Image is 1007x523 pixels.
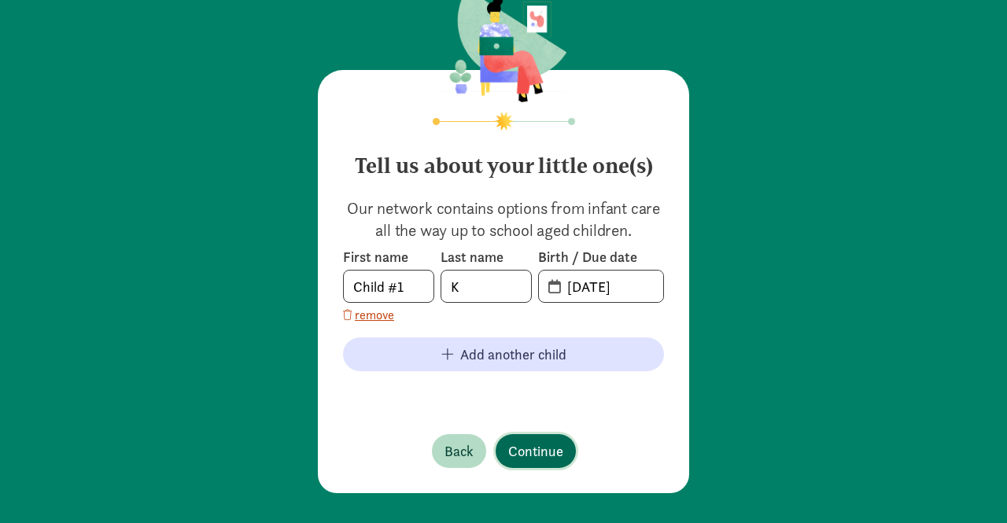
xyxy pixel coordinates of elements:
button: Add another child [343,337,664,371]
span: Continue [508,440,563,462]
label: First name [343,248,434,267]
button: Back [432,434,486,468]
span: Back [444,440,474,462]
input: MM-DD-YYYY [558,271,663,302]
p: Our network contains options from infant care all the way up to school aged children. [343,197,664,241]
button: remove [343,306,394,325]
label: Birth / Due date [538,248,664,267]
h4: Tell us about your little one(s) [343,141,664,179]
label: Last name [441,248,532,267]
span: remove [355,306,394,325]
span: Add another child [460,344,566,365]
button: Continue [496,434,576,468]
